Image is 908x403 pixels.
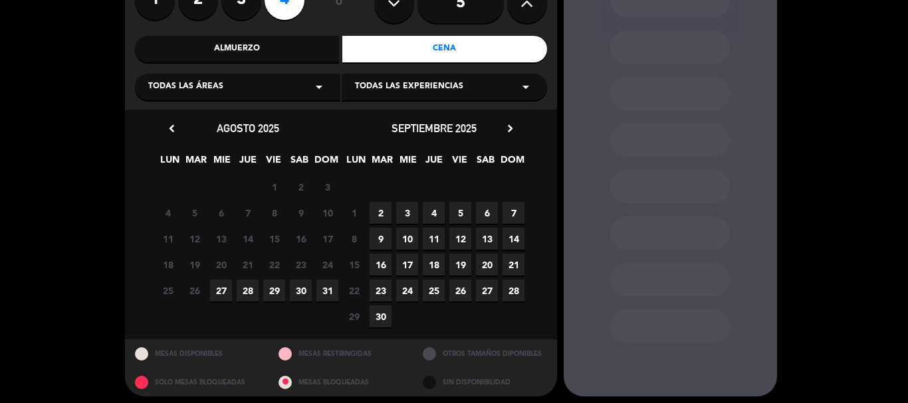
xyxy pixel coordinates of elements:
span: 7 [503,202,524,224]
i: chevron_left [165,121,179,135]
div: OTROS TAMAÑOS DIPONIBLES [413,339,557,368]
div: Cena [342,36,547,62]
span: 9 [370,228,392,250]
span: 2 [370,202,392,224]
span: 23 [290,254,312,276]
i: arrow_drop_down [518,79,534,95]
span: SAB [475,152,497,174]
span: 28 [237,280,259,301]
span: DOM [314,152,336,174]
span: 25 [423,280,445,301]
span: 4 [157,202,179,224]
span: 24 [396,280,418,301]
span: 5 [183,202,205,224]
span: 9 [290,202,312,224]
span: 29 [263,280,285,301]
span: 13 [476,228,498,250]
span: 17 [316,228,338,250]
span: Todas las áreas [148,80,223,94]
span: LUN [345,152,367,174]
span: 4 [423,202,445,224]
span: 20 [210,254,232,276]
span: 8 [263,202,285,224]
span: 22 [263,254,285,276]
span: 11 [157,228,179,250]
span: JUE [237,152,259,174]
span: 1 [343,202,365,224]
span: 17 [396,254,418,276]
span: DOM [501,152,522,174]
span: 3 [396,202,418,224]
span: 20 [476,254,498,276]
span: 31 [316,280,338,301]
span: 19 [183,254,205,276]
span: 29 [343,305,365,327]
span: JUE [423,152,445,174]
span: 6 [210,202,232,224]
span: 7 [237,202,259,224]
span: MIE [211,152,233,174]
span: septiembre 2025 [392,121,477,135]
span: 26 [183,280,205,301]
span: 1 [263,176,285,198]
span: 30 [370,305,392,327]
span: 30 [290,280,312,301]
span: 26 [449,280,471,301]
span: 2 [290,176,312,198]
div: MESAS DISPONIBLES [125,339,269,368]
span: 15 [343,254,365,276]
span: 5 [449,202,471,224]
span: 18 [157,254,179,276]
span: 13 [210,228,232,250]
span: VIE [449,152,471,174]
span: 10 [316,202,338,224]
span: 12 [449,228,471,250]
div: MESAS RESTRINGIDAS [269,339,413,368]
div: MESAS BLOQUEADAS [269,368,413,396]
span: 18 [423,254,445,276]
span: 6 [476,202,498,224]
i: chevron_right [503,121,517,135]
span: 25 [157,280,179,301]
i: arrow_drop_down [311,79,327,95]
span: 22 [343,280,365,301]
span: 21 [503,254,524,276]
span: 19 [449,254,471,276]
span: MAR [371,152,393,174]
span: 14 [503,228,524,250]
span: 14 [237,228,259,250]
div: SOLO MESAS BLOQUEADAS [125,368,269,396]
span: 15 [263,228,285,250]
span: 27 [476,280,498,301]
span: 3 [316,176,338,198]
span: SAB [288,152,310,174]
span: 24 [316,254,338,276]
span: 28 [503,280,524,301]
span: 21 [237,254,259,276]
span: 23 [370,280,392,301]
span: LUN [159,152,181,174]
span: VIE [263,152,284,174]
div: Almuerzo [135,36,340,62]
span: agosto 2025 [217,121,279,135]
span: 16 [370,254,392,276]
span: 11 [423,228,445,250]
span: MIE [397,152,419,174]
span: Todas las experiencias [355,80,463,94]
span: 16 [290,228,312,250]
span: 27 [210,280,232,301]
div: SIN DISPONIBILIDAD [413,368,557,396]
span: 12 [183,228,205,250]
span: MAR [185,152,207,174]
span: 8 [343,228,365,250]
span: 10 [396,228,418,250]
